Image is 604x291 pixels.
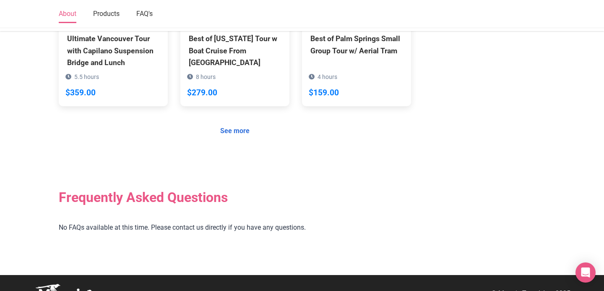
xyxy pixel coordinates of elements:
[215,123,255,139] a: See more
[67,33,159,68] div: Ultimate Vancouver Tour with Capilano Suspension Bridge and Lunch
[318,73,337,80] span: 4 hours
[196,73,216,80] span: 8 hours
[310,33,403,56] div: Best of Palm Springs Small Group Tour w/ Aerial Tram
[136,5,153,23] a: FAQ's
[189,33,281,68] div: Best of [US_STATE] Tour w Boat Cruise From [GEOGRAPHIC_DATA]
[187,87,217,100] div: $279.00
[59,222,411,233] p: No FAQs available at this time. Please contact us directly if you have any questions.
[59,5,76,23] a: About
[575,262,596,283] div: Open Intercom Messenger
[93,5,120,23] a: Products
[74,73,99,80] span: 5.5 hours
[59,189,411,205] h2: Frequently Asked Questions
[309,87,339,100] div: $159.00
[65,87,96,100] div: $359.00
